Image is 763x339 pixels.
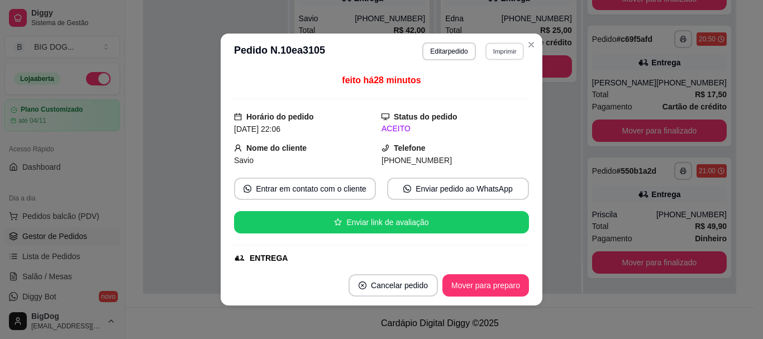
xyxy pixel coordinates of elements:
button: Editarpedido [422,42,475,60]
span: user [234,144,242,152]
div: ACEITO [381,123,529,135]
strong: Nome do cliente [246,144,307,152]
span: feito há 28 minutos [342,75,421,85]
span: Savio [234,156,254,165]
strong: Status do pedido [394,112,457,121]
span: whats-app [244,185,251,193]
button: starEnviar link de avaliação [234,211,529,233]
strong: Horário do pedido [246,112,314,121]
button: Close [522,36,540,54]
span: calendar [234,113,242,121]
span: phone [381,144,389,152]
button: whats-appEnviar pedido ao WhatsApp [387,178,529,200]
div: ENTREGA [250,252,288,264]
span: whats-app [403,185,411,193]
h3: Pedido N. 10ea3105 [234,42,325,60]
button: Mover para preparo [442,274,529,297]
button: close-circleCancelar pedido [349,274,438,297]
span: desktop [381,113,389,121]
span: star [334,218,342,226]
span: close-circle [359,281,366,289]
strong: Telefone [394,144,426,152]
span: [DATE] 22:06 [234,125,280,133]
button: whats-appEntrar em contato com o cliente [234,178,376,200]
span: [PHONE_NUMBER] [381,156,452,165]
button: Imprimir [485,42,524,60]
